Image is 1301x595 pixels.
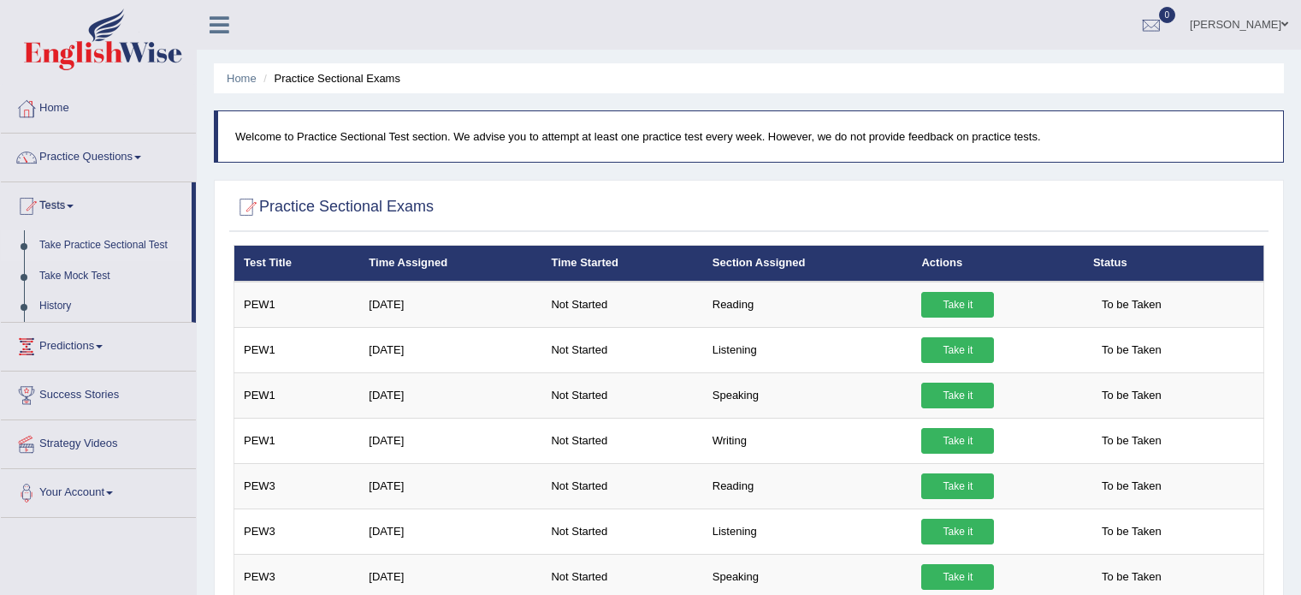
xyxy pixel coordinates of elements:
[1,469,196,512] a: Your Account
[359,282,541,328] td: [DATE]
[541,246,702,282] th: Time Started
[1,372,196,414] a: Success Stories
[234,282,360,328] td: PEW1
[234,372,360,418] td: PEW1
[1,182,192,225] a: Tests
[1093,383,1170,408] span: To be Taken
[359,246,541,282] th: Time Assigned
[1093,337,1170,363] span: To be Taken
[234,509,360,554] td: PEW3
[234,246,360,282] th: Test Title
[235,128,1266,145] p: Welcome to Practice Sectional Test section. We advise you to attempt at least one practice test e...
[32,291,192,322] a: History
[703,509,913,554] td: Listening
[1159,7,1176,23] span: 0
[259,70,400,86] li: Practice Sectional Exams
[921,473,994,499] a: Take it
[234,327,360,372] td: PEW1
[234,463,360,509] td: PEW3
[1093,564,1170,590] span: To be Taken
[1,134,196,176] a: Practice Questions
[1093,473,1170,499] span: To be Taken
[541,327,702,372] td: Not Started
[1093,519,1170,544] span: To be Taken
[234,418,360,463] td: PEW1
[703,372,913,418] td: Speaking
[32,230,192,261] a: Take Practice Sectional Test
[703,282,913,328] td: Reading
[359,372,541,418] td: [DATE]
[541,372,702,418] td: Not Started
[921,519,994,544] a: Take it
[227,72,257,85] a: Home
[541,282,702,328] td: Not Started
[921,564,994,590] a: Take it
[359,327,541,372] td: [DATE]
[1,323,196,366] a: Predictions
[359,418,541,463] td: [DATE]
[541,463,702,509] td: Not Started
[359,509,541,554] td: [DATE]
[1093,292,1170,318] span: To be Taken
[234,194,434,220] h2: Practice Sectional Exams
[1093,428,1170,454] span: To be Taken
[921,383,994,408] a: Take it
[541,509,702,554] td: Not Started
[541,418,702,463] td: Not Started
[703,418,913,463] td: Writing
[359,463,541,509] td: [DATE]
[912,246,1083,282] th: Actions
[921,337,994,363] a: Take it
[1,420,196,463] a: Strategy Videos
[921,292,994,318] a: Take it
[703,327,913,372] td: Listening
[32,261,192,292] a: Take Mock Test
[703,246,913,282] th: Section Assigned
[1,85,196,128] a: Home
[921,428,994,454] a: Take it
[1084,246,1264,282] th: Status
[703,463,913,509] td: Reading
